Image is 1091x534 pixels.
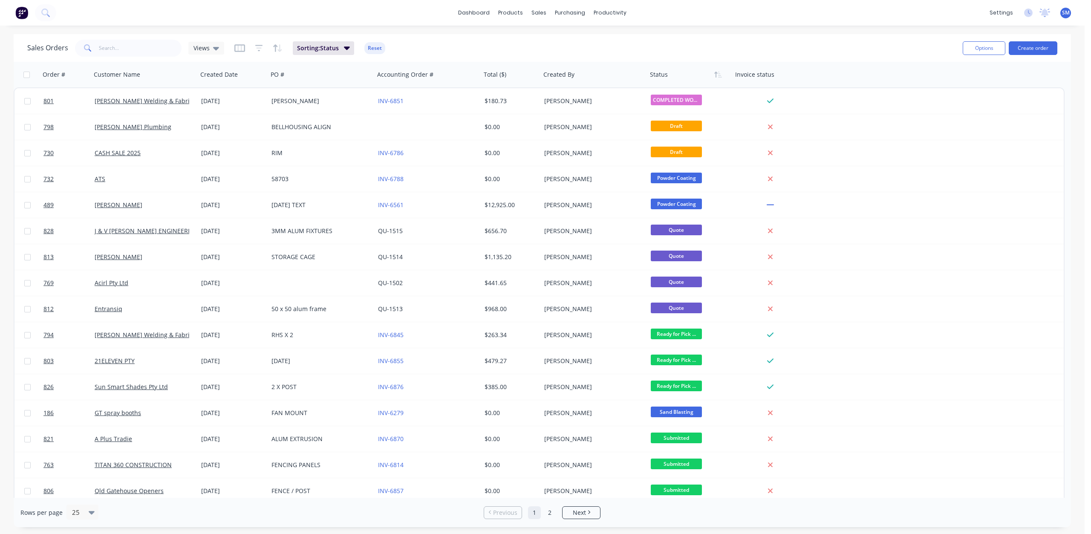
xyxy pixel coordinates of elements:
[377,70,433,79] div: Accounting Order #
[43,487,54,495] span: 806
[651,147,702,157] span: Draft
[485,279,535,287] div: $441.65
[485,201,535,209] div: $12,925.00
[201,97,265,105] div: [DATE]
[651,173,702,183] span: Powder Coating
[378,175,404,183] a: INV-6788
[378,201,404,209] a: INV-6561
[485,175,535,183] div: $0.00
[297,44,339,52] span: Sorting: Status
[43,175,54,183] span: 732
[94,70,140,79] div: Customer Name
[293,41,354,55] button: Sorting:Status
[985,6,1017,19] div: settings
[43,149,54,157] span: 730
[544,253,639,261] div: [PERSON_NAME]
[735,70,774,79] div: Invoice status
[378,97,404,105] a: INV-6851
[95,409,141,417] a: GT spray booths
[271,487,366,495] div: FENCE / POST
[201,461,265,469] div: [DATE]
[651,407,702,417] span: Sand Blasting
[201,487,265,495] div: [DATE]
[485,123,535,131] div: $0.00
[95,487,164,495] a: Qld Gatehouse Openers
[544,175,639,183] div: [PERSON_NAME]
[378,357,404,365] a: INV-6855
[544,461,639,469] div: [PERSON_NAME]
[378,253,403,261] a: QU-1514
[43,322,95,348] a: 794
[201,409,265,417] div: [DATE]
[485,305,535,313] div: $968.00
[544,409,639,417] div: [PERSON_NAME]
[95,123,171,131] a: [PERSON_NAME] Plumbing
[43,296,95,322] a: 812
[589,6,631,19] div: productivity
[378,435,404,443] a: INV-6870
[27,44,68,52] h1: Sales Orders
[544,201,639,209] div: [PERSON_NAME]
[43,305,54,313] span: 812
[43,253,54,261] span: 813
[484,70,506,79] div: Total ($)
[99,40,182,57] input: Search...
[271,461,366,469] div: FENCING PANELS
[43,331,54,339] span: 794
[651,459,702,469] span: Submitted
[43,97,54,105] span: 801
[43,461,54,469] span: 763
[271,435,366,443] div: ALUM EXTRUSION
[544,305,639,313] div: [PERSON_NAME]
[378,461,404,469] a: INV-6814
[43,357,54,365] span: 803
[651,355,702,365] span: Ready for Pick ...
[544,357,639,365] div: [PERSON_NAME]
[454,6,494,19] a: dashboard
[651,251,702,261] span: Quote
[271,383,366,391] div: 2 X POST
[43,435,54,443] span: 821
[543,506,556,519] a: Page 2
[271,305,366,313] div: 50 x 50 alum frame
[43,218,95,244] a: 828
[43,140,95,166] a: 730
[95,331,207,339] a: [PERSON_NAME] Welding & Fabrication
[95,383,168,391] a: Sun Smart Shades Pty Ltd
[201,435,265,443] div: [DATE]
[95,279,128,287] a: Acirl Pty Ltd
[544,227,639,235] div: [PERSON_NAME]
[378,279,403,287] a: QU-1502
[95,461,172,469] a: TITAN 360 CONSTRUCTION
[651,225,702,235] span: Quote
[485,149,535,157] div: $0.00
[271,175,366,183] div: 58703
[378,149,404,157] a: INV-6786
[43,201,54,209] span: 489
[485,331,535,339] div: $263.34
[651,95,702,105] span: COMPLETED WORKS
[563,508,600,517] a: Next page
[43,348,95,374] a: 803
[651,199,702,209] span: Powder Coating
[201,123,265,131] div: [DATE]
[544,97,639,105] div: [PERSON_NAME]
[551,6,589,19] div: purchasing
[543,70,574,79] div: Created By
[43,192,95,218] a: 489
[651,121,702,131] span: Draft
[378,383,404,391] a: INV-6876
[485,435,535,443] div: $0.00
[485,487,535,495] div: $0.00
[271,201,366,209] div: [DATE] TEXT
[43,88,95,114] a: 801
[193,43,210,52] span: Views
[485,253,535,261] div: $1,135.20
[15,6,28,19] img: Factory
[200,70,238,79] div: Created Date
[43,400,95,426] a: 186
[364,42,385,54] button: Reset
[378,305,403,313] a: QU-1513
[651,329,702,339] span: Ready for Pick ...
[43,279,54,287] span: 769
